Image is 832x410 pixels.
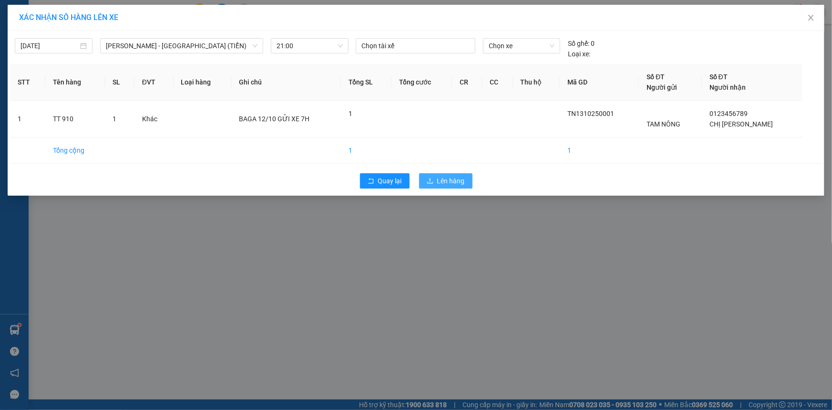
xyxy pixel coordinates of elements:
[568,38,595,49] div: 0
[252,43,258,49] span: down
[10,101,45,137] td: 1
[349,110,352,117] span: 1
[513,64,560,101] th: Thu hộ
[378,176,402,186] span: Quay lại
[483,64,513,101] th: CC
[341,137,391,164] td: 1
[709,84,746,91] span: Người nhận
[134,64,174,101] th: ĐVT
[239,115,309,123] span: BAGA 12/10 GỬI XE 7H
[709,120,773,128] span: CHỊ [PERSON_NAME]
[277,39,343,53] span: 21:00
[174,64,231,101] th: Loại hàng
[427,178,433,185] span: upload
[231,64,341,101] th: Ghi chú
[798,5,824,32] button: Close
[360,173,410,189] button: rollbackQuay lại
[709,73,728,81] span: Số ĐT
[568,49,590,59] span: Loại xe:
[341,64,391,101] th: Tổng SL
[45,64,105,101] th: Tên hàng
[134,101,174,137] td: Khác
[647,84,677,91] span: Người gửi
[560,137,639,164] td: 1
[560,64,639,101] th: Mã GD
[567,110,614,117] span: TN1310250001
[568,38,589,49] span: Số ghế:
[113,115,116,123] span: 1
[437,176,465,186] span: Lên hàng
[19,13,118,22] span: XÁC NHẬN SỐ HÀNG LÊN XE
[368,178,374,185] span: rollback
[807,14,815,21] span: close
[419,173,472,189] button: uploadLên hàng
[452,64,483,101] th: CR
[391,64,452,101] th: Tổng cước
[647,120,680,128] span: TAM NÔNG
[105,64,134,101] th: SL
[45,137,105,164] td: Tổng cộng
[647,73,665,81] span: Số ĐT
[106,39,257,53] span: Hồ Chí Minh - Tân Châu (TIỀN)
[21,41,78,51] input: 13/10/2025
[709,110,748,117] span: 0123456789
[45,101,105,137] td: TT 910
[10,64,45,101] th: STT
[489,39,555,53] span: Chọn xe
